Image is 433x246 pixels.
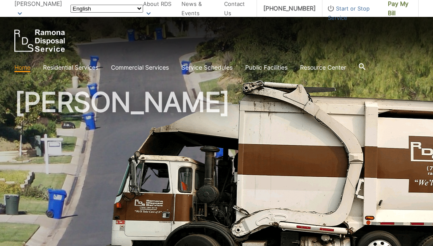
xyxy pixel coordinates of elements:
[70,5,143,13] select: Select a language
[14,63,30,72] a: Home
[111,63,169,72] a: Commercial Services
[14,30,65,52] a: EDCD logo. Return to the homepage.
[300,63,346,72] a: Resource Center
[181,63,233,72] a: Service Schedules
[245,63,287,72] a: Public Facilities
[43,63,98,72] a: Residential Services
